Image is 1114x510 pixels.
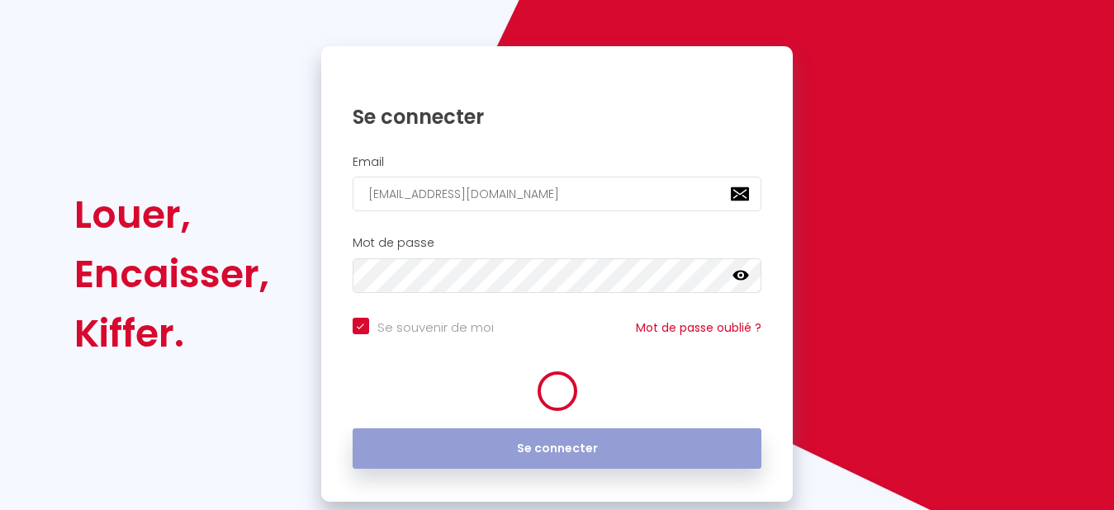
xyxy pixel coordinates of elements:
[74,244,269,304] div: Encaisser,
[74,304,269,363] div: Kiffer.
[353,236,762,250] h2: Mot de passe
[74,185,269,244] div: Louer,
[353,104,762,130] h1: Se connecter
[353,428,762,470] button: Se connecter
[13,7,63,56] button: Ouvrir le widget de chat LiveChat
[353,155,762,169] h2: Email
[636,319,761,336] a: Mot de passe oublié ?
[353,177,762,211] input: Ton Email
